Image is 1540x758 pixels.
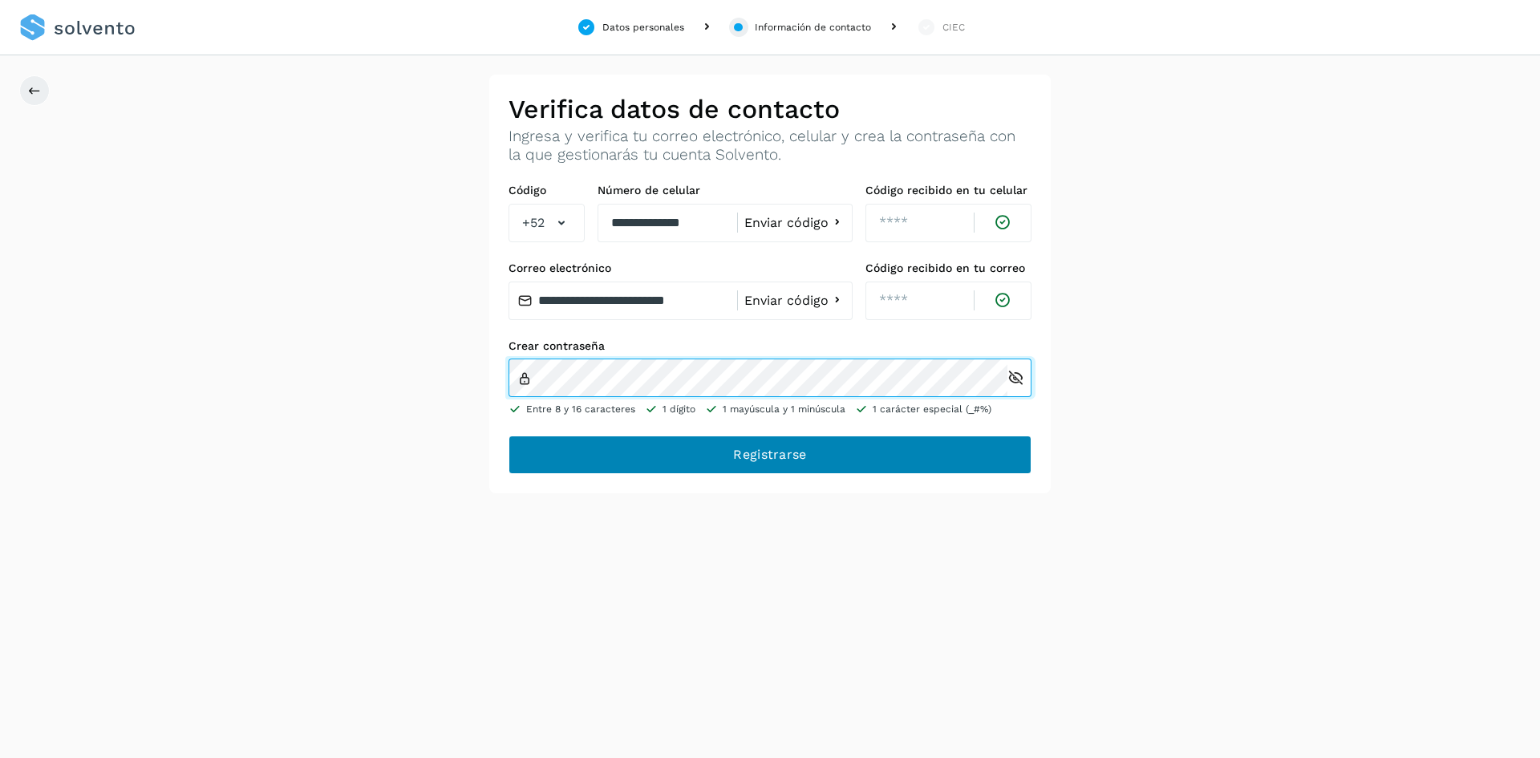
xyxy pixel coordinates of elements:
span: +52 [522,213,545,233]
li: 1 carácter especial (_#%) [855,402,991,416]
div: CIEC [942,20,965,34]
label: Código recibido en tu correo [865,261,1031,275]
h2: Verifica datos de contacto [509,94,1031,124]
li: 1 mayúscula y 1 minúscula [705,402,845,416]
button: Enviar código [744,214,845,231]
span: Enviar código [744,294,829,307]
li: Entre 8 y 16 caracteres [509,402,635,416]
div: Datos personales [602,20,684,34]
button: Enviar código [744,292,845,309]
label: Crear contraseña [509,339,1031,353]
label: Código recibido en tu celular [865,184,1031,197]
span: Registrarse [733,446,806,464]
p: Ingresa y verifica tu correo electrónico, celular y crea la contraseña con la que gestionarás tu ... [509,128,1031,164]
label: Número de celular [598,184,853,197]
label: Código [509,184,585,197]
label: Correo electrónico [509,261,853,275]
span: Enviar código [744,217,829,229]
li: 1 dígito [645,402,695,416]
div: Información de contacto [755,20,871,34]
button: Registrarse [509,436,1031,474]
